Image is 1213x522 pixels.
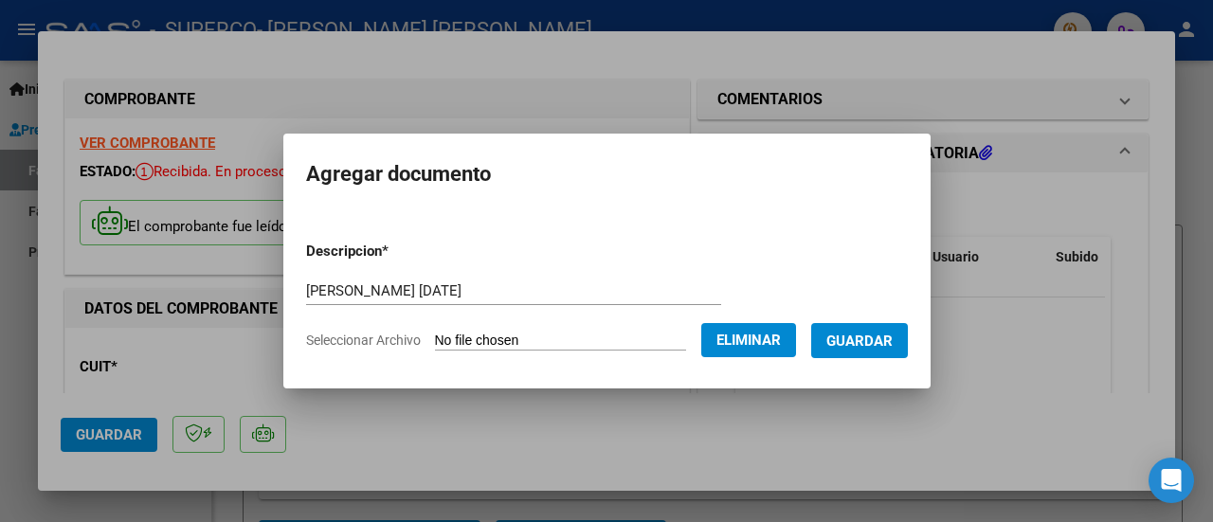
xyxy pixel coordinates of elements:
p: Descripcion [306,241,487,262]
h2: Agregar documento [306,156,908,192]
span: Eliminar [716,332,781,349]
span: Guardar [826,333,893,350]
button: Guardar [811,323,908,358]
div: Open Intercom Messenger [1149,458,1194,503]
button: Eliminar [701,323,796,357]
span: Seleccionar Archivo [306,333,421,348]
